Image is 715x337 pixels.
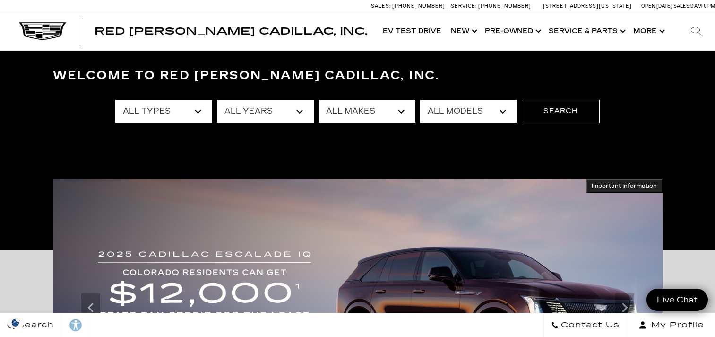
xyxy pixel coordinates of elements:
[615,293,634,322] div: Next
[448,3,534,9] a: Service: [PHONE_NUMBER]
[15,319,54,332] span: Search
[559,319,620,332] span: Contact Us
[95,26,367,37] span: Red [PERSON_NAME] Cadillac, Inc.
[480,12,544,50] a: Pre-Owned
[652,294,702,305] span: Live Chat
[641,3,672,9] span: Open [DATE]
[392,3,445,9] span: [PHONE_NUMBER]
[690,3,715,9] span: 9 AM-6 PM
[53,66,663,85] h3: Welcome to Red [PERSON_NAME] Cadillac, Inc.
[5,318,26,328] img: Opt-Out Icon
[522,100,600,123] button: Search
[420,100,517,123] select: Filter by model
[592,182,657,190] span: Important Information
[646,289,708,311] a: Live Chat
[5,318,26,328] section: Click to Open Cookie Consent Modal
[319,100,415,123] select: Filter by make
[629,12,668,50] button: More
[371,3,448,9] a: Sales: [PHONE_NUMBER]
[371,3,391,9] span: Sales:
[81,293,100,322] div: Previous
[543,3,632,9] a: [STREET_ADDRESS][US_STATE]
[451,3,477,9] span: Service:
[647,319,704,332] span: My Profile
[543,313,627,337] a: Contact Us
[627,313,715,337] button: Open user profile menu
[446,12,480,50] a: New
[115,100,212,123] select: Filter by type
[95,27,367,36] a: Red [PERSON_NAME] Cadillac, Inc.
[378,12,446,50] a: EV Test Drive
[586,179,663,193] button: Important Information
[673,3,690,9] span: Sales:
[217,100,314,123] select: Filter by year
[478,3,531,9] span: [PHONE_NUMBER]
[19,22,66,40] img: Cadillac Dark Logo with Cadillac White Text
[544,12,629,50] a: Service & Parts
